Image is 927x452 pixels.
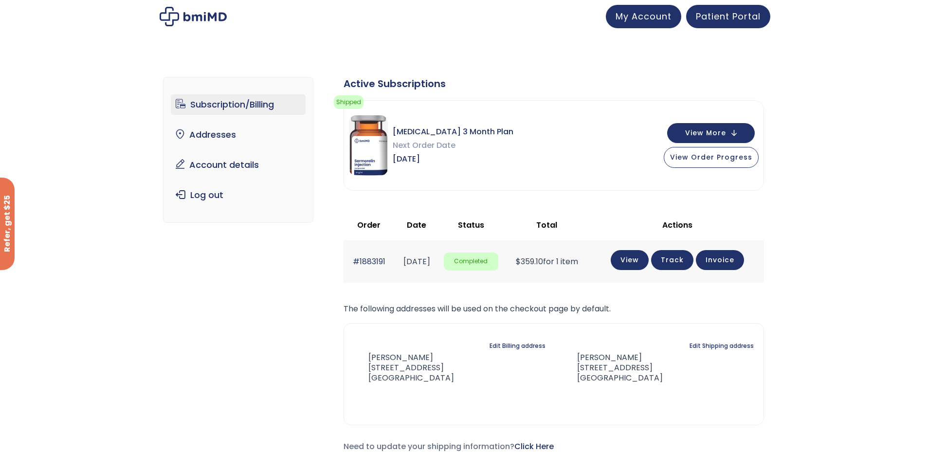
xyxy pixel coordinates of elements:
span: Completed [444,253,498,271]
img: Sermorelin 3 Month Plan [349,115,388,176]
button: View Order Progress [664,147,759,168]
span: Total [536,219,557,231]
span: Patient Portal [696,10,761,22]
p: The following addresses will be used on the checkout page by default. [344,302,764,316]
a: Addresses [171,125,306,145]
a: Invoice [696,250,744,270]
span: $ [516,256,521,267]
a: Edit Billing address [490,339,545,353]
a: My Account [606,5,681,28]
span: View Order Progress [670,152,752,162]
span: My Account [616,10,672,22]
address: [PERSON_NAME] [STREET_ADDRESS] [GEOGRAPHIC_DATA] [562,353,663,383]
span: Order [357,219,381,231]
div: Active Subscriptions [344,77,764,90]
a: Account details [171,155,306,175]
span: Date [407,219,426,231]
time: [DATE] [403,256,430,267]
a: Log out [171,185,306,205]
a: Subscription/Billing [171,94,306,115]
span: Need to update your shipping information? [344,441,554,452]
a: Edit Shipping address [690,339,754,353]
a: Click Here [514,441,554,452]
span: [MEDICAL_DATA] 3 Month Plan [393,125,513,139]
span: Actions [662,219,692,231]
a: View [611,250,649,270]
span: Next Order Date [393,139,513,152]
a: #1883191 [353,256,385,267]
span: Status [458,219,484,231]
span: Shipped [334,95,364,109]
a: Track [651,250,693,270]
address: [PERSON_NAME] [STREET_ADDRESS] [GEOGRAPHIC_DATA] [354,353,454,383]
button: View More [667,123,755,143]
nav: Account pages [163,77,313,223]
span: 359.10 [516,256,543,267]
td: for 1 item [503,240,590,283]
span: [DATE] [393,152,513,166]
span: View More [685,130,726,136]
img: My account [160,7,227,26]
a: Patient Portal [686,5,770,28]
